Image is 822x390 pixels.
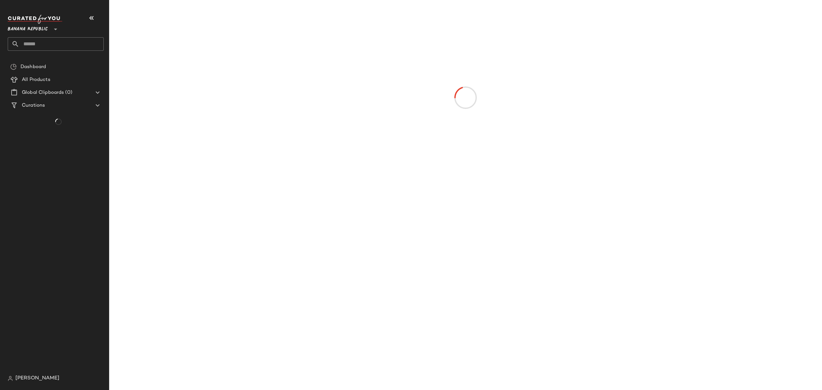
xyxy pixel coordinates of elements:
span: Global Clipboards [22,89,64,96]
span: Banana Republic [8,22,48,33]
span: [PERSON_NAME] [15,375,59,382]
span: (0) [64,89,72,96]
img: svg%3e [8,376,13,381]
span: Dashboard [21,63,46,71]
img: cfy_white_logo.C9jOOHJF.svg [8,15,62,24]
span: All Products [22,76,50,84]
span: Curations [22,102,45,109]
img: svg%3e [10,64,17,70]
